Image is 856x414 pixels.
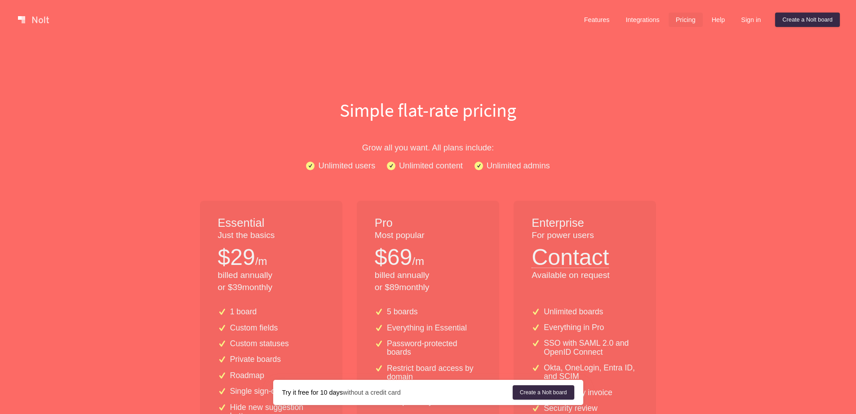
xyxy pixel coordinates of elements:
p: Unlimited admins [487,159,550,172]
h1: Essential [218,215,324,231]
p: Just the basics [218,229,324,242]
a: Create a Nolt board [513,385,574,400]
h1: Enterprise [532,215,638,231]
h1: Simple flat-rate pricing [141,97,716,123]
h1: Pro [375,215,481,231]
p: $ 69 [375,242,412,273]
a: Pricing [669,13,703,27]
p: Custom statuses [230,339,289,348]
p: 1 board [230,308,257,316]
a: Features [577,13,617,27]
a: Sign in [734,13,768,27]
p: Everything in Pro [544,323,604,332]
a: Help [705,13,732,27]
p: Restrict board access by domain [387,364,481,382]
p: Unlimited users [318,159,375,172]
p: Roadmap [230,371,264,380]
p: Grow all you want. All plans include: [141,141,716,154]
div: without a credit card [282,388,513,397]
p: Security review [544,404,597,413]
p: Password-protected boards [387,339,481,357]
p: /m [255,254,267,269]
p: Custom fields [230,324,278,332]
p: Most popular [375,229,481,242]
p: $ 29 [218,242,255,273]
p: Unlimited content [399,159,463,172]
p: Everything in Essential [387,324,467,332]
a: Create a Nolt board [775,13,840,27]
a: Integrations [618,13,666,27]
p: Okta, OneLogin, Entra ID, and SCIM [544,364,638,381]
p: /m [412,254,424,269]
p: billed annually or $ 89 monthly [375,269,481,294]
p: Private boards [230,355,281,364]
p: For power users [532,229,638,242]
strong: Try it free for 10 days [282,389,343,396]
p: 5 boards [387,308,417,316]
p: Unlimited boards [544,308,603,316]
p: billed annually or $ 39 monthly [218,269,324,294]
p: SSO with SAML 2.0 and OpenID Connect [544,339,638,357]
p: Available on request [532,269,638,282]
button: Contact [532,242,609,268]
